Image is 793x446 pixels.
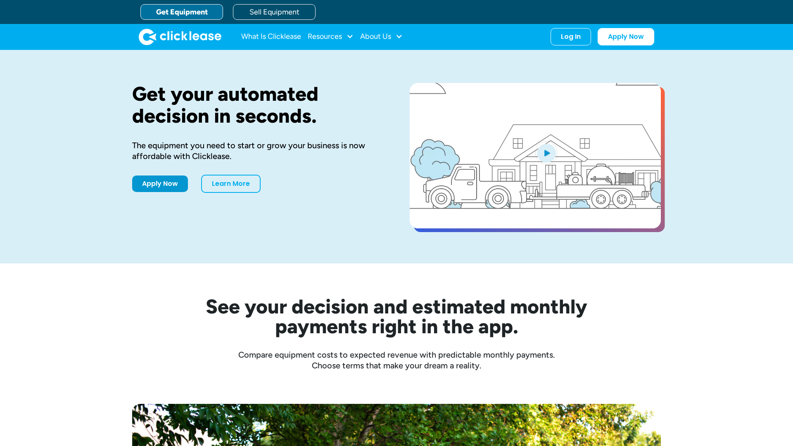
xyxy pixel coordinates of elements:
[132,140,383,161] div: The equipment you need to start or grow your business is now affordable with Clicklease.
[561,33,581,41] div: Log In
[410,83,661,228] a: open lightbox
[139,28,221,45] img: Clicklease logo
[241,28,301,45] a: What Is Clicklease
[233,4,316,20] a: Sell Equipment
[165,297,628,336] h2: See your decision and estimated monthly payments right in the app.
[139,28,221,45] a: home
[201,175,261,193] a: Learn More
[598,28,654,45] a: Apply Now
[132,176,188,192] a: Apply Now
[140,4,223,20] a: Get Equipment
[360,28,403,45] div: About Us
[535,141,558,164] img: Blue play button logo on a light blue circular background
[308,28,354,45] div: Resources
[132,83,383,127] h1: Get your automated decision in seconds.
[132,349,661,371] div: Compare equipment costs to expected revenue with predictable monthly payments. Choose terms that ...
